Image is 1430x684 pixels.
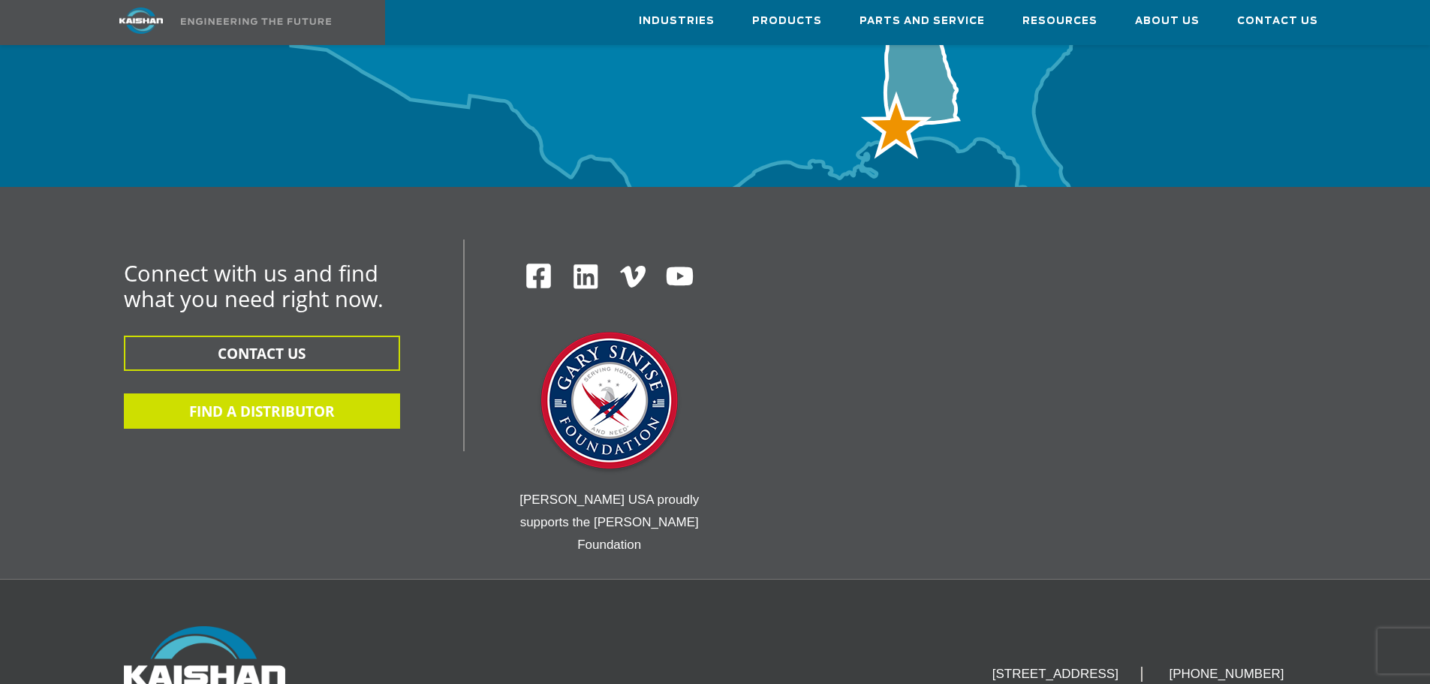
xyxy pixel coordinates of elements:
span: Industries [639,13,715,30]
img: Facebook [525,262,552,290]
a: Products [752,1,822,41]
span: Connect with us and find what you need right now. [124,258,384,313]
button: FIND A DISTRIBUTOR [124,393,400,429]
li: [PHONE_NUMBER] [1146,667,1306,682]
a: Parts and Service [860,1,985,41]
span: Products [752,13,822,30]
a: Contact Us [1237,1,1318,41]
li: [STREET_ADDRESS] [970,667,1142,682]
button: CONTACT US [124,336,400,371]
span: Contact Us [1237,13,1318,30]
span: About Us [1135,13,1200,30]
img: Linkedin [571,262,601,291]
img: kaishan logo [85,8,197,34]
a: Resources [1022,1,1097,41]
span: Parts and Service [860,13,985,30]
a: Industries [639,1,715,41]
img: Gary Sinise Foundation [534,327,685,478]
img: Vimeo [620,266,646,288]
img: Youtube [665,262,694,291]
img: Engineering the future [181,18,331,25]
a: About Us [1135,1,1200,41]
span: Resources [1022,13,1097,30]
span: [PERSON_NAME] USA proudly supports the [PERSON_NAME] Foundation [519,493,699,552]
